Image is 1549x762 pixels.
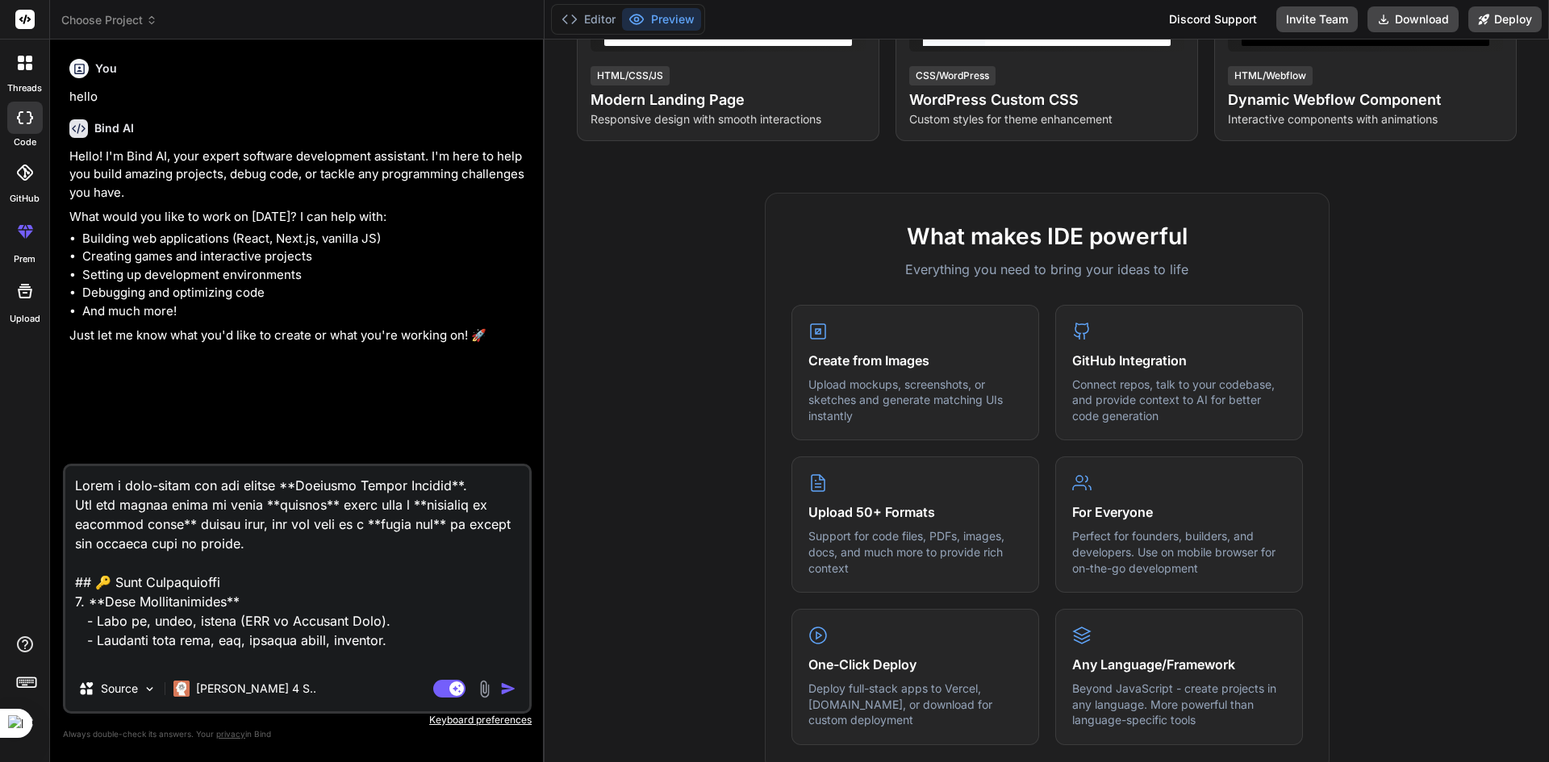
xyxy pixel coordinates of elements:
h2: What makes IDE powerful [791,219,1303,253]
li: Debugging and optimizing code [82,284,528,302]
label: threads [7,81,42,95]
div: Discord Support [1159,6,1267,32]
label: GitHub [10,192,40,206]
div: HTML/CSS/JS [591,66,670,85]
p: Custom styles for theme enhancement [909,111,1184,127]
img: Pick Models [143,682,157,696]
h4: Create from Images [808,351,1022,370]
p: Keyboard preferences [63,714,532,727]
div: HTML/Webflow [1228,66,1313,85]
p: Interactive components with animations [1228,111,1503,127]
p: [PERSON_NAME] 4 S.. [196,681,316,697]
h4: One-Click Deploy [808,655,1022,674]
img: icon [500,681,516,697]
button: Invite Team [1276,6,1358,32]
li: Building web applications (React, Next.js, vanilla JS) [82,230,528,248]
p: Perfect for founders, builders, and developers. Use on mobile browser for on-the-go development [1072,528,1286,576]
div: CSS/WordPress [909,66,996,85]
img: Claude 4 Sonnet [173,681,190,697]
h4: For Everyone [1072,502,1286,522]
p: What would you like to work on [DATE]? I can help with: [69,208,528,227]
p: Source [101,681,138,697]
p: hello [69,88,528,106]
h4: GitHub Integration [1072,351,1286,370]
p: Support for code files, PDFs, images, docs, and much more to provide rich context [808,528,1022,576]
h4: WordPress Custom CSS [909,89,1184,111]
p: Responsive design with smooth interactions [591,111,866,127]
p: Everything you need to bring your ideas to life [791,260,1303,279]
h6: You [95,60,117,77]
h4: Modern Landing Page [591,89,866,111]
h6: Bind AI [94,120,134,136]
button: Download [1367,6,1459,32]
span: privacy [216,729,245,739]
li: Creating games and interactive projects [82,248,528,266]
p: Upload mockups, screenshots, or sketches and generate matching UIs instantly [808,377,1022,424]
p: Beyond JavaScript - create projects in any language. More powerful than language-specific tools [1072,681,1286,728]
p: Just let me know what you'd like to create or what you're working on! 🚀 [69,327,528,345]
label: code [14,135,36,149]
h4: Upload 50+ Formats [808,502,1022,522]
label: prem [14,252,35,266]
button: Preview [622,8,701,31]
li: And much more! [82,302,528,321]
p: Hello! I'm Bind AI, your expert software development assistant. I'm here to help you build amazin... [69,148,528,202]
span: Choose Project [61,12,157,28]
h4: Dynamic Webflow Component [1228,89,1503,111]
label: Upload [10,312,40,326]
li: Setting up development environments [82,266,528,285]
h4: Any Language/Framework [1072,655,1286,674]
p: Connect repos, talk to your codebase, and provide context to AI for better code generation [1072,377,1286,424]
button: Deploy [1468,6,1542,32]
img: attachment [475,680,494,698]
p: Deploy full-stack apps to Vercel, [DOMAIN_NAME], or download for custom deployment [808,681,1022,728]
p: Always double-check its answers. Your in Bind [63,727,532,742]
textarea: Lorem i dolo-sitam con adi elitse **Doeiusmo Tempor Incidid**. Utl etd magnaa enima mi venia **qu... [65,466,529,666]
button: Editor [555,8,622,31]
